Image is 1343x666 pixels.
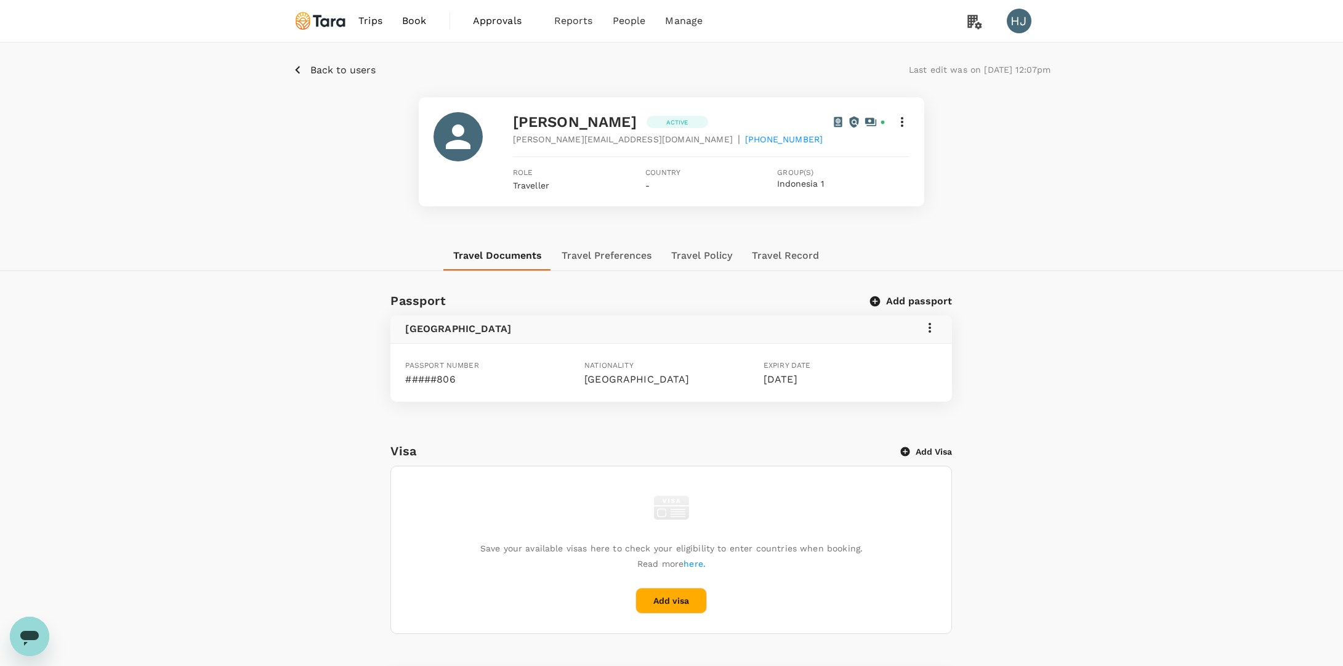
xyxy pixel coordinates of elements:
[10,617,49,656] iframe: Button to launch messaging window
[402,14,427,28] span: Book
[390,291,445,311] h6: Passport
[665,14,703,28] span: Manage
[473,14,534,28] span: Approvals
[554,14,593,28] span: Reports
[777,179,824,189] button: Indonesia 1
[871,295,952,307] button: Add passport
[390,441,901,461] h6: Visa
[584,372,759,387] p: [GEOGRAPHIC_DATA]
[738,132,740,147] span: |
[645,181,650,190] span: -
[584,361,634,370] span: Nationality
[637,558,706,570] p: Read more
[1007,9,1031,33] div: HJ
[777,167,909,179] span: Group(s)
[292,62,376,78] button: Back to users
[764,372,938,387] p: [DATE]
[358,14,382,28] span: Trips
[764,361,811,370] span: Expiry date
[443,241,552,270] button: Travel Documents
[405,320,511,338] h6: [GEOGRAPHIC_DATA]
[513,181,549,190] span: Traveller
[513,167,645,179] span: Role
[513,133,733,145] span: [PERSON_NAME][EMAIL_ADDRESS][DOMAIN_NAME]
[742,241,829,270] button: Travel Record
[901,445,952,458] button: Add Visa
[552,241,661,270] button: Travel Preferences
[909,63,1051,76] p: Last edit was on [DATE] 12:07pm
[292,7,349,35] img: Tara Climate Ltd
[745,133,823,145] span: [PHONE_NUMBER]
[916,445,952,458] p: Add Visa
[480,542,863,554] p: Save your available visas here to check your eligibility to enter countries when booking.
[635,588,707,614] button: Add visa
[613,14,646,28] span: People
[650,486,693,529] img: visa
[405,361,478,370] span: Passport number
[661,241,742,270] button: Travel Policy
[645,167,778,179] span: Country
[666,118,688,127] p: Active
[513,113,637,131] span: [PERSON_NAME]
[310,63,376,78] p: Back to users
[684,559,706,569] a: here.
[405,372,579,387] p: #####806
